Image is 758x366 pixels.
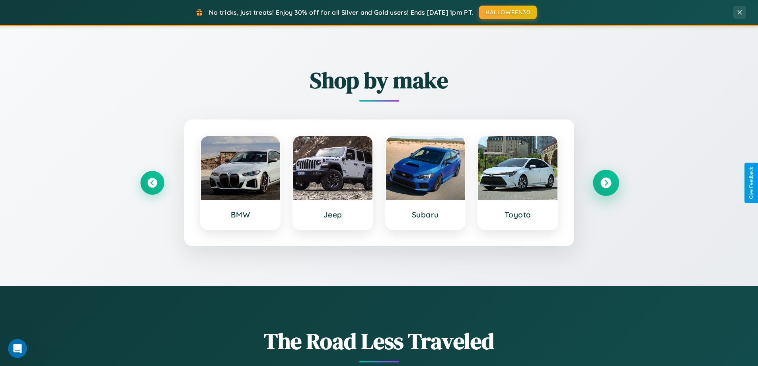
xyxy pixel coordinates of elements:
span: No tricks, just treats! Enjoy 30% off for all Silver and Gold users! Ends [DATE] 1pm PT. [209,8,473,16]
button: HALLOWEEN30 [479,6,537,19]
h2: Shop by make [140,65,618,96]
h3: Jeep [301,210,364,219]
h3: Toyota [486,210,550,219]
iframe: Intercom live chat [8,339,27,358]
h3: BMW [209,210,272,219]
h1: The Road Less Traveled [140,326,618,356]
h3: Subaru [394,210,457,219]
div: Give Feedback [748,167,754,199]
